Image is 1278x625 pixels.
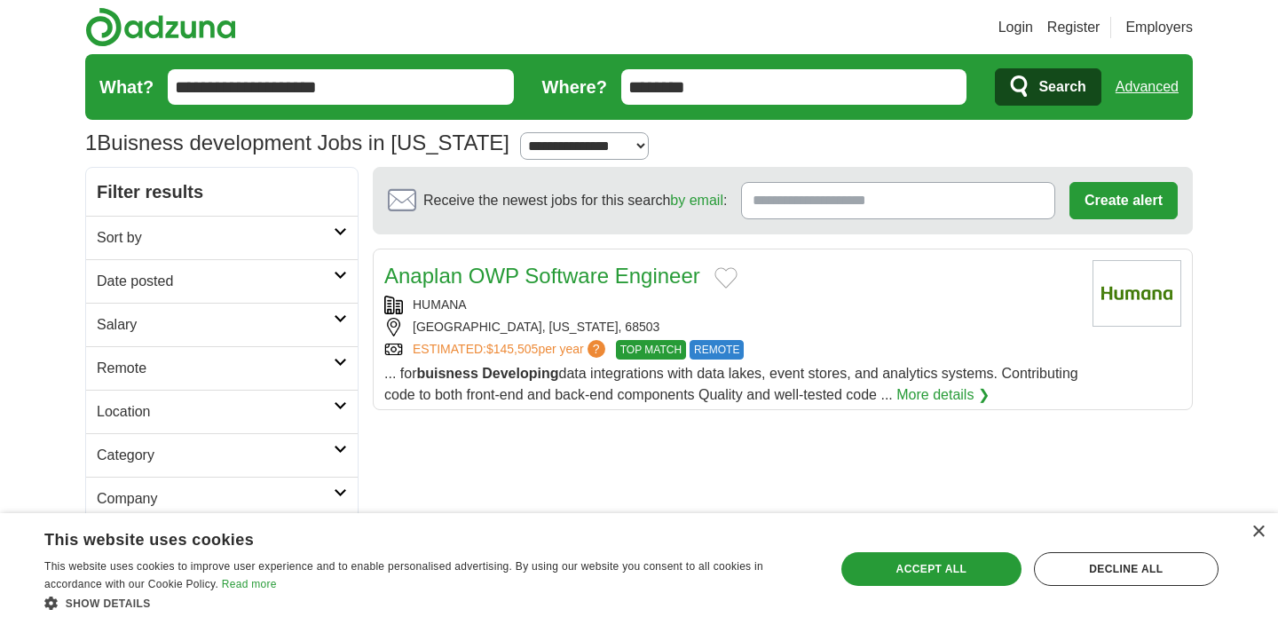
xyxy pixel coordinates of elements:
[222,578,277,590] a: Read more, opens a new window
[1093,260,1181,327] img: Humana logo
[66,597,151,610] span: Show details
[413,340,609,360] a: ESTIMATED:$145,505per year?
[97,488,334,510] h2: Company
[998,17,1033,38] a: Login
[97,271,334,292] h2: Date posted
[1038,69,1085,105] span: Search
[85,127,97,159] span: 1
[86,168,358,216] h2: Filter results
[97,401,334,423] h2: Location
[482,366,558,381] strong: Developing
[384,366,1078,402] span: ... for data integrations with data lakes, event stores, and analytics systems. Contributing code...
[896,384,990,406] a: More details ❯
[1034,552,1219,586] div: Decline all
[1116,69,1179,105] a: Advanced
[86,303,358,346] a: Salary
[1251,526,1265,539] div: Close
[413,297,467,312] a: HUMANA
[86,390,358,433] a: Location
[384,318,1078,336] div: [GEOGRAPHIC_DATA], [US_STATE], 68503
[1047,17,1100,38] a: Register
[44,560,763,590] span: This website uses cookies to improve user experience and to enable personalised advertising. By u...
[44,524,768,550] div: This website uses cookies
[486,342,538,356] span: $145,505
[86,433,358,477] a: Category
[97,227,334,249] h2: Sort by
[690,340,744,360] span: REMOTE
[86,477,358,520] a: Company
[97,445,334,466] h2: Category
[86,216,358,259] a: Sort by
[86,346,358,390] a: Remote
[542,74,607,100] label: Where?
[97,358,334,379] h2: Remote
[714,267,738,289] button: Add to favorite jobs
[1069,182,1178,219] button: Create alert
[423,190,727,211] span: Receive the newest jobs for this search :
[86,259,358,303] a: Date posted
[995,68,1100,106] button: Search
[1125,17,1193,38] a: Employers
[588,340,605,358] span: ?
[97,314,334,336] h2: Salary
[384,264,700,288] a: Anaplan OWP Software Engineer
[44,594,812,612] div: Show details
[85,7,236,47] img: Adzuna logo
[670,193,723,208] a: by email
[616,340,686,360] span: TOP MATCH
[99,74,154,100] label: What?
[416,366,477,381] strong: buisness
[841,552,1022,586] div: Accept all
[85,131,509,154] h1: Buisness development Jobs in [US_STATE]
